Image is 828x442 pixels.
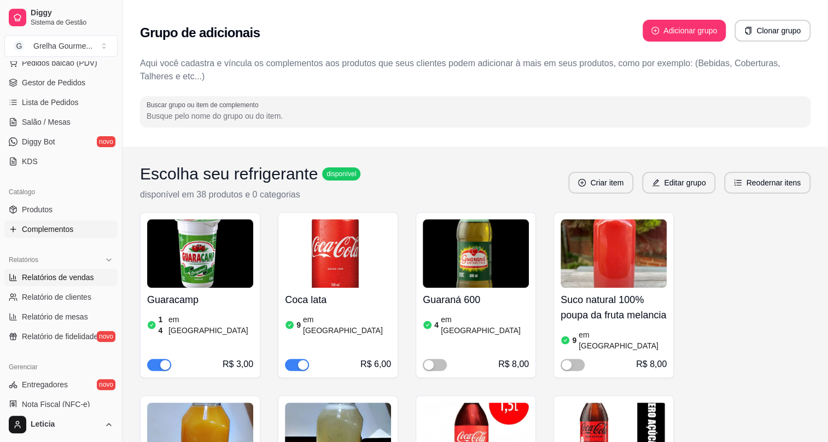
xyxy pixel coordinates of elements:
span: ordered-list [734,179,742,187]
a: Lista de Pedidos [4,94,118,111]
article: 4 [434,319,439,330]
div: R$ 8,00 [498,358,529,371]
span: disponível [324,170,358,178]
h3: Escolha seu refrigerante [140,164,318,184]
button: plus-circleAdicionar grupo [643,20,726,42]
a: Relatório de fidelidadenovo [4,328,118,345]
a: Produtos [4,201,118,218]
article: 9 [572,335,576,346]
h2: Grupo de adicionais [140,24,260,42]
img: product-image [147,219,253,288]
span: Nota Fiscal (NFC-e) [22,399,90,410]
a: Relatórios de vendas [4,269,118,286]
article: em [GEOGRAPHIC_DATA] [168,314,253,336]
span: Relatório de clientes [22,292,91,303]
span: Relatório de mesas [22,311,88,322]
h4: Coca lata [285,292,391,307]
span: Relatórios [9,255,38,264]
h4: Guaracamp [147,292,253,307]
span: KDS [22,156,38,167]
span: edit [652,179,660,187]
a: Relatório de clientes [4,288,118,306]
img: product-image [423,219,529,288]
span: Produtos [22,204,53,215]
a: Gestor de Pedidos [4,74,118,91]
span: G [14,40,25,51]
p: Aqui você cadastra e víncula os complementos aos produtos que seus clientes podem adicionar à mai... [140,57,810,83]
div: Gerenciar [4,358,118,376]
a: Relatório de mesas [4,308,118,325]
article: em [GEOGRAPHIC_DATA] [441,314,529,336]
a: Complementos [4,220,118,238]
a: Entregadoresnovo [4,376,118,393]
button: Leticia [4,411,118,438]
div: Grelha Gourme ... [33,40,92,51]
span: Lista de Pedidos [22,97,79,108]
span: Relatórios de vendas [22,272,94,283]
span: Sistema de Gestão [31,18,113,27]
span: Diggy Bot [22,136,55,147]
img: product-image [561,219,667,288]
span: Entregadores [22,379,68,390]
article: em [GEOGRAPHIC_DATA] [303,314,391,336]
a: Diggy Botnovo [4,133,118,150]
span: plus-circle [578,179,586,187]
a: Salão / Mesas [4,113,118,131]
div: R$ 3,00 [223,358,253,371]
p: disponível em 38 produtos e 0 categorias [140,188,360,201]
a: DiggySistema de Gestão [4,4,118,31]
h4: Suco natural 100% poupa da fruta melancia [561,292,667,323]
span: plus-circle [651,27,659,34]
div: Catálogo [4,183,118,201]
a: Nota Fiscal (NFC-e) [4,396,118,413]
button: ordered-listReodernar itens [724,172,810,194]
input: Buscar grupo ou item de complemento [147,111,804,121]
article: em [GEOGRAPHIC_DATA] [579,329,667,351]
span: Gestor de Pedidos [22,77,85,88]
span: Pedidos balcão (PDV) [22,57,97,68]
span: Complementos [22,224,73,235]
div: R$ 8,00 [636,358,667,371]
article: 14 [159,314,166,336]
span: Diggy [31,8,113,18]
h4: Guaraná 600 [423,292,529,307]
button: editEditar grupo [642,172,715,194]
span: copy [744,27,752,34]
span: Leticia [31,420,100,429]
article: 9 [296,319,301,330]
button: copyClonar grupo [734,20,810,42]
button: plus-circleCriar item [568,172,633,194]
span: Relatório de fidelidade [22,331,98,342]
label: Buscar grupo ou item de complemento [147,100,262,109]
img: product-image [285,219,391,288]
button: Pedidos balcão (PDV) [4,54,118,72]
div: R$ 6,00 [360,358,391,371]
span: Salão / Mesas [22,117,71,127]
a: KDS [4,153,118,170]
button: Select a team [4,35,118,57]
